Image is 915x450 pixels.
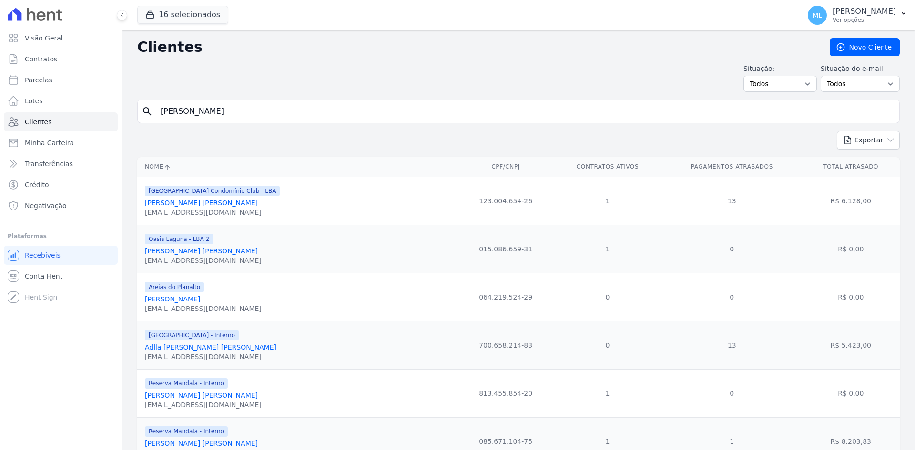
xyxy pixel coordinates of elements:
p: Ver opções [833,16,896,24]
a: Recebíveis [4,246,118,265]
a: Lotes [4,91,118,110]
td: R$ 0,00 [802,273,900,321]
span: Crédito [25,180,49,190]
td: 1 [553,369,662,417]
label: Situação do e-mail: [821,64,900,74]
a: Adlla [PERSON_NAME] [PERSON_NAME] [145,343,276,351]
td: 0 [662,225,802,273]
span: Visão Geral [25,33,63,43]
span: Conta Hent [25,271,62,281]
span: Areias do Planalto [145,282,204,292]
div: [EMAIL_ADDRESS][DOMAIN_NAME] [145,400,262,410]
div: [EMAIL_ADDRESS][DOMAIN_NAME] [145,208,280,217]
a: Negativação [4,196,118,215]
a: [PERSON_NAME] [145,295,200,303]
td: 064.219.524-29 [458,273,553,321]
a: [PERSON_NAME] [PERSON_NAME] [145,199,258,207]
a: [PERSON_NAME] [PERSON_NAME] [145,247,258,255]
h2: Clientes [137,39,814,56]
a: Minha Carteira [4,133,118,152]
td: 0 [662,369,802,417]
a: Clientes [4,112,118,131]
span: [GEOGRAPHIC_DATA] - Interno [145,330,239,340]
a: Novo Cliente [830,38,900,56]
td: 0 [553,321,662,369]
td: 813.455.854-20 [458,369,553,417]
span: Recebíveis [25,250,61,260]
div: [EMAIL_ADDRESS][DOMAIN_NAME] [145,352,276,361]
th: Contratos Ativos [553,157,662,177]
a: [PERSON_NAME] [PERSON_NAME] [145,440,258,447]
td: 1 [553,225,662,273]
a: Contratos [4,50,118,69]
th: Nome [137,157,458,177]
span: Transferências [25,159,73,169]
span: Oasis Laguna - LBA 2 [145,234,213,244]
td: 13 [662,321,802,369]
th: Total Atrasado [802,157,900,177]
td: 700.658.214-83 [458,321,553,369]
td: R$ 0,00 [802,369,900,417]
div: [EMAIL_ADDRESS][DOMAIN_NAME] [145,256,262,265]
button: ML [PERSON_NAME] Ver opções [800,2,915,29]
td: 123.004.654-26 [458,177,553,225]
td: R$ 5.423,00 [802,321,900,369]
a: Conta Hent [4,267,118,286]
a: [PERSON_NAME] [PERSON_NAME] [145,391,258,399]
a: Crédito [4,175,118,194]
td: 0 [662,273,802,321]
div: [EMAIL_ADDRESS][DOMAIN_NAME] [145,304,262,313]
td: 13 [662,177,802,225]
span: Reserva Mandala - Interno [145,426,228,437]
span: Parcelas [25,75,52,85]
td: 015.086.659-31 [458,225,553,273]
span: [GEOGRAPHIC_DATA] Condomínio Club - LBA [145,186,280,196]
td: R$ 6.128,00 [802,177,900,225]
span: Negativação [25,201,67,210]
th: CPF/CNPJ [458,157,553,177]
span: ML [813,12,822,19]
input: Buscar por nome, CPF ou e-mail [155,102,895,121]
span: Minha Carteira [25,138,74,148]
a: Transferências [4,154,118,173]
a: Parcelas [4,70,118,90]
a: Visão Geral [4,29,118,48]
button: 16 selecionados [137,6,228,24]
span: Contratos [25,54,57,64]
td: 1 [553,177,662,225]
label: Situação: [743,64,817,74]
p: [PERSON_NAME] [833,7,896,16]
span: Clientes [25,117,51,127]
button: Exportar [837,131,900,150]
th: Pagamentos Atrasados [662,157,802,177]
span: Lotes [25,96,43,106]
td: 0 [553,273,662,321]
i: search [142,106,153,117]
span: Reserva Mandala - Interno [145,378,228,389]
td: R$ 0,00 [802,225,900,273]
div: Plataformas [8,230,114,242]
